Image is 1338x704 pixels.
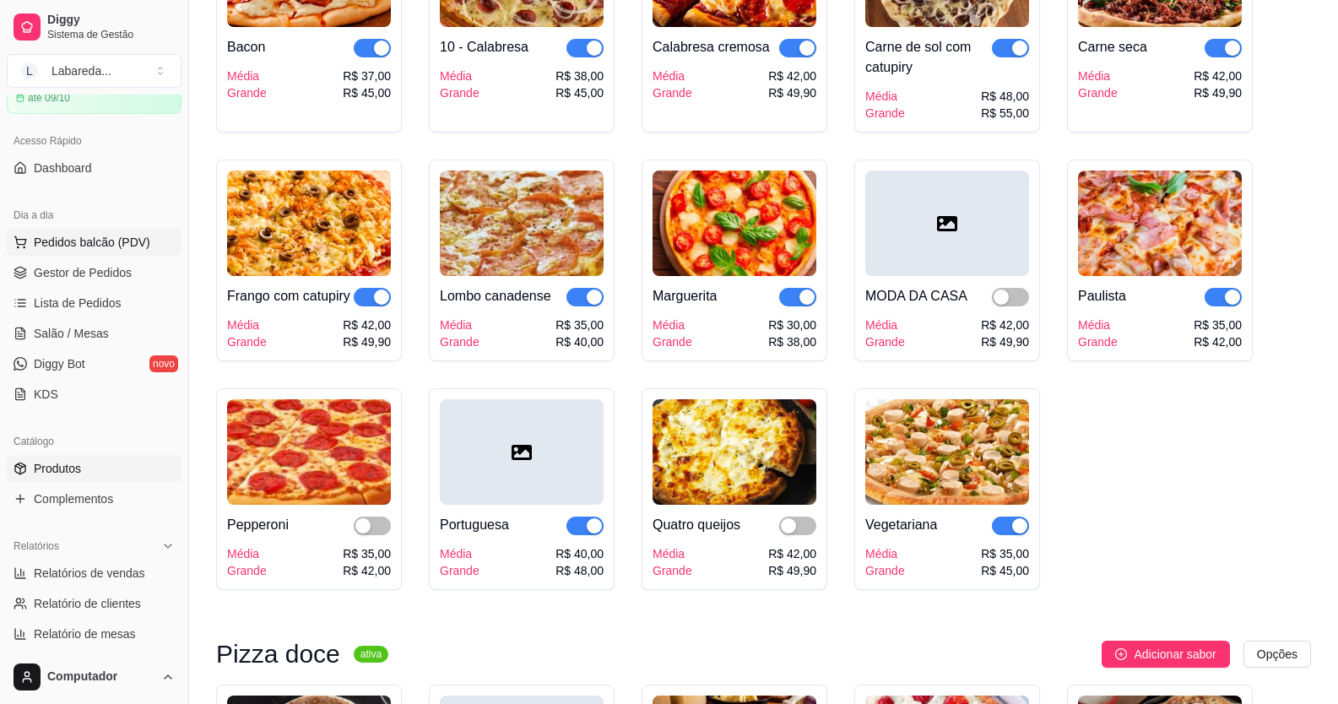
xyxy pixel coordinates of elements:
[768,317,816,333] div: R$ 30,00
[440,84,479,101] div: Grande
[34,595,141,612] span: Relatório de clientes
[555,562,604,579] div: R$ 48,00
[227,84,267,101] div: Grande
[1194,84,1242,101] div: R$ 49,90
[34,490,113,507] span: Complementos
[981,88,1029,105] div: R$ 48,00
[1078,317,1118,333] div: Média
[7,590,181,617] a: Relatório de clientes
[865,515,937,535] div: Vegetariana
[1257,645,1297,663] span: Opções
[227,286,350,306] div: Frango com catupiry
[7,455,181,482] a: Produtos
[7,428,181,455] div: Catálogo
[555,317,604,333] div: R$ 35,00
[227,333,267,350] div: Grande
[440,562,479,579] div: Grande
[7,259,181,286] a: Gestor de Pedidos
[1243,641,1311,668] button: Opções
[343,317,391,333] div: R$ 42,00
[440,545,479,562] div: Média
[28,91,70,105] article: até 09/10
[227,171,391,276] img: product-image
[440,515,509,535] div: Portuguesa
[653,399,816,505] img: product-image
[1194,68,1242,84] div: R$ 42,00
[865,562,905,579] div: Grande
[7,54,181,88] button: Select a team
[865,105,905,122] div: Grande
[440,286,551,306] div: Lombo canadense
[34,234,150,251] span: Pedidos balcão (PDV)
[34,325,109,342] span: Salão / Mesas
[1134,645,1216,663] span: Adicionar sabor
[7,485,181,512] a: Complementos
[555,545,604,562] div: R$ 40,00
[1194,317,1242,333] div: R$ 35,00
[555,68,604,84] div: R$ 38,00
[227,562,267,579] div: Grande
[555,333,604,350] div: R$ 40,00
[653,317,692,333] div: Média
[7,202,181,229] div: Dia a dia
[440,37,528,57] div: 10 - Calabresa
[34,386,58,403] span: KDS
[1102,641,1229,668] button: Adicionar sabor
[865,399,1029,505] img: product-image
[51,62,111,79] div: Labareda ...
[1194,333,1242,350] div: R$ 42,00
[354,646,388,663] sup: ativa
[653,515,740,535] div: Quatro queijos
[14,539,59,553] span: Relatórios
[768,545,816,562] div: R$ 42,00
[7,560,181,587] a: Relatórios de vendas
[1078,84,1118,101] div: Grande
[981,105,1029,122] div: R$ 55,00
[343,545,391,562] div: R$ 35,00
[47,669,154,685] span: Computador
[981,545,1029,562] div: R$ 35,00
[34,460,81,477] span: Produtos
[440,171,604,276] img: product-image
[7,320,181,347] a: Salão / Mesas
[34,565,145,582] span: Relatórios de vendas
[865,545,905,562] div: Média
[653,84,692,101] div: Grande
[343,84,391,101] div: R$ 45,00
[555,84,604,101] div: R$ 45,00
[34,625,136,642] span: Relatório de mesas
[227,545,267,562] div: Média
[865,88,905,105] div: Média
[227,37,265,57] div: Bacon
[440,68,479,84] div: Média
[47,28,175,41] span: Sistema de Gestão
[7,381,181,408] a: KDS
[653,562,692,579] div: Grande
[47,13,175,28] span: Diggy
[7,657,181,697] button: Computador
[653,333,692,350] div: Grande
[21,62,38,79] span: L
[653,545,692,562] div: Média
[653,68,692,84] div: Média
[865,286,967,306] div: MODA DA CASA
[7,7,181,47] a: DiggySistema de Gestão
[227,515,289,535] div: Pepperoni
[1078,286,1126,306] div: Paulista
[227,317,267,333] div: Média
[981,562,1029,579] div: R$ 45,00
[34,160,92,176] span: Dashboard
[981,333,1029,350] div: R$ 49,90
[7,229,181,256] button: Pedidos balcão (PDV)
[1078,37,1147,57] div: Carne seca
[768,333,816,350] div: R$ 38,00
[343,68,391,84] div: R$ 37,00
[653,286,717,306] div: Marguerita
[34,295,122,311] span: Lista de Pedidos
[1078,333,1118,350] div: Grande
[343,562,391,579] div: R$ 42,00
[1078,171,1242,276] img: product-image
[7,127,181,154] div: Acesso Rápido
[227,68,267,84] div: Média
[7,350,181,377] a: Diggy Botnovo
